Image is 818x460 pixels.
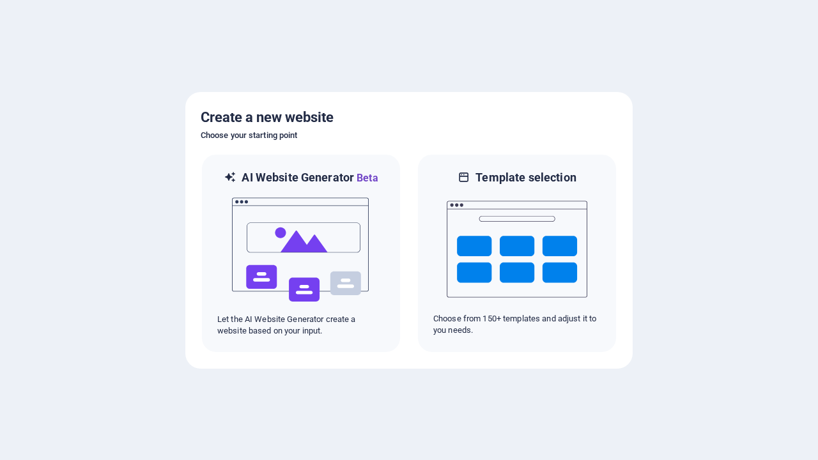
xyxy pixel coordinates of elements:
div: AI Website GeneratorBetaaiLet the AI Website Generator create a website based on your input. [201,153,401,353]
h6: Choose your starting point [201,128,617,143]
p: Let the AI Website Generator create a website based on your input. [217,314,385,337]
h5: Create a new website [201,107,617,128]
h6: AI Website Generator [242,170,378,186]
p: Choose from 150+ templates and adjust it to you needs. [433,313,601,336]
div: Template selectionChoose from 150+ templates and adjust it to you needs. [417,153,617,353]
img: ai [231,186,371,314]
span: Beta [354,172,378,184]
h6: Template selection [475,170,576,185]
